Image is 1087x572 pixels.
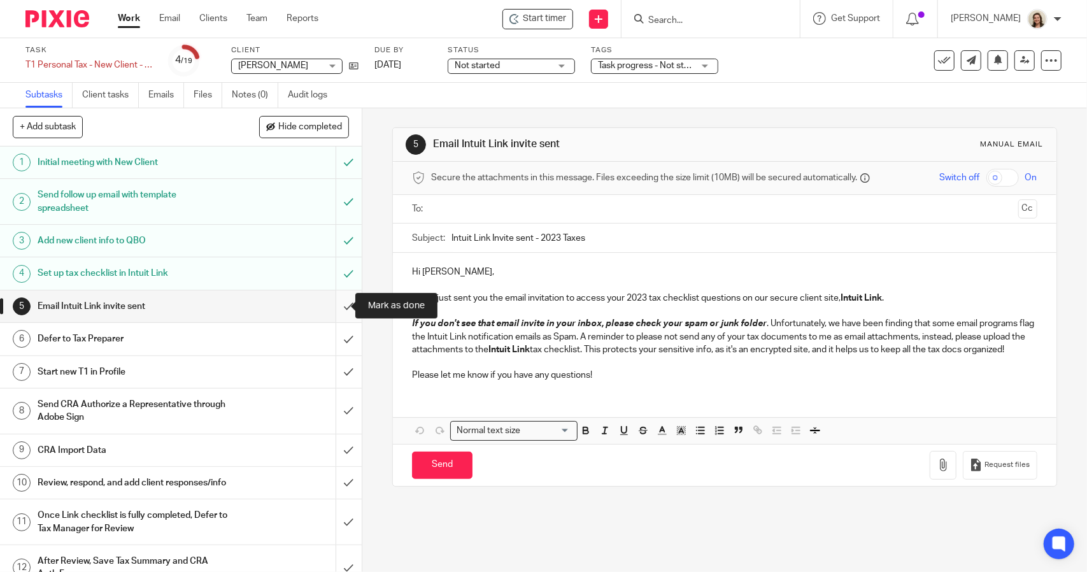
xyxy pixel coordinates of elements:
[278,122,342,132] span: Hide completed
[433,138,752,151] h1: Email Intuit Link invite sent
[287,12,318,25] a: Reports
[502,9,573,29] div: Morgan Rogers - T1 Personal Tax - New Client - 2021
[455,61,500,70] span: Not started
[231,45,359,55] label: Client
[963,451,1037,480] button: Request files
[38,264,228,283] h1: Set up tax checklist in Intuit Link
[25,45,153,55] label: Task
[406,134,426,155] div: 5
[450,421,578,441] div: Search for option
[13,402,31,420] div: 8
[13,513,31,531] div: 11
[13,297,31,315] div: 5
[831,14,880,23] span: Get Support
[1018,199,1037,218] button: Cc
[412,369,1037,382] p: Please let me know if you have any questions!
[38,506,228,538] h1: Once Link checklist is fully completed, Defer to Tax Manager for Review
[259,116,349,138] button: Hide completed
[374,61,401,69] span: [DATE]
[448,45,575,55] label: Status
[940,171,980,184] span: Switch off
[523,12,566,25] span: Start timer
[598,61,719,70] span: Task progress - Not started + 1
[13,116,83,138] button: + Add subtask
[38,362,228,382] h1: Start new T1 in Profile
[412,266,1037,278] p: Hi [PERSON_NAME],
[13,363,31,381] div: 7
[412,452,472,479] input: Send
[38,395,228,427] h1: Send CRA Authorize a Representative through Adobe Sign
[951,12,1021,25] p: [PERSON_NAME]
[176,53,193,68] div: 4
[374,45,432,55] label: Due by
[13,441,31,459] div: 9
[985,460,1030,470] span: Request files
[524,424,570,438] input: Search for option
[13,330,31,348] div: 6
[181,57,193,64] small: /19
[159,12,180,25] a: Email
[38,329,228,348] h1: Defer to Tax Preparer
[981,139,1044,150] div: Manual email
[13,193,31,211] div: 2
[246,12,267,25] a: Team
[412,317,1037,356] p: . Unfortunately, we have been finding that some email programs flag the Intuit Link notification ...
[38,153,228,172] h1: Initial meeting with New Client
[288,83,337,108] a: Audit logs
[1025,171,1037,184] span: On
[38,441,228,460] h1: CRA Import Data
[453,424,523,438] span: Normal text size
[488,345,530,354] strong: Intuit Link
[412,319,767,328] em: If you don't see that email invite in your inbox, please check your spam or junk folder
[25,59,153,71] div: T1 Personal Tax - New Client - 2021
[232,83,278,108] a: Notes (0)
[1027,9,1048,29] img: Morgan.JPG
[13,154,31,171] div: 1
[194,83,222,108] a: Files
[431,171,857,184] span: Secure the attachments in this message. Files exceeding the size limit (10MB) will be secured aut...
[13,232,31,250] div: 3
[118,12,140,25] a: Work
[199,12,227,25] a: Clients
[591,45,718,55] label: Tags
[13,265,31,283] div: 4
[647,15,762,27] input: Search
[38,231,228,250] h1: Add new client info to QBO
[25,83,73,108] a: Subtasks
[238,61,308,70] span: [PERSON_NAME]
[148,83,184,108] a: Emails
[38,473,228,492] h1: Review, respond, and add client responses/info
[38,297,228,316] h1: Email Intuit Link invite sent
[13,474,31,492] div: 10
[25,10,89,27] img: Pixie
[841,294,882,303] strong: Intuit Link
[38,185,228,218] h1: Send follow up email with template spreadsheet
[412,232,445,245] label: Subject:
[412,292,1037,304] p: I have just sent you the email invitation to access your 2023 tax checklist questions on our secu...
[82,83,139,108] a: Client tasks
[412,203,426,215] label: To:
